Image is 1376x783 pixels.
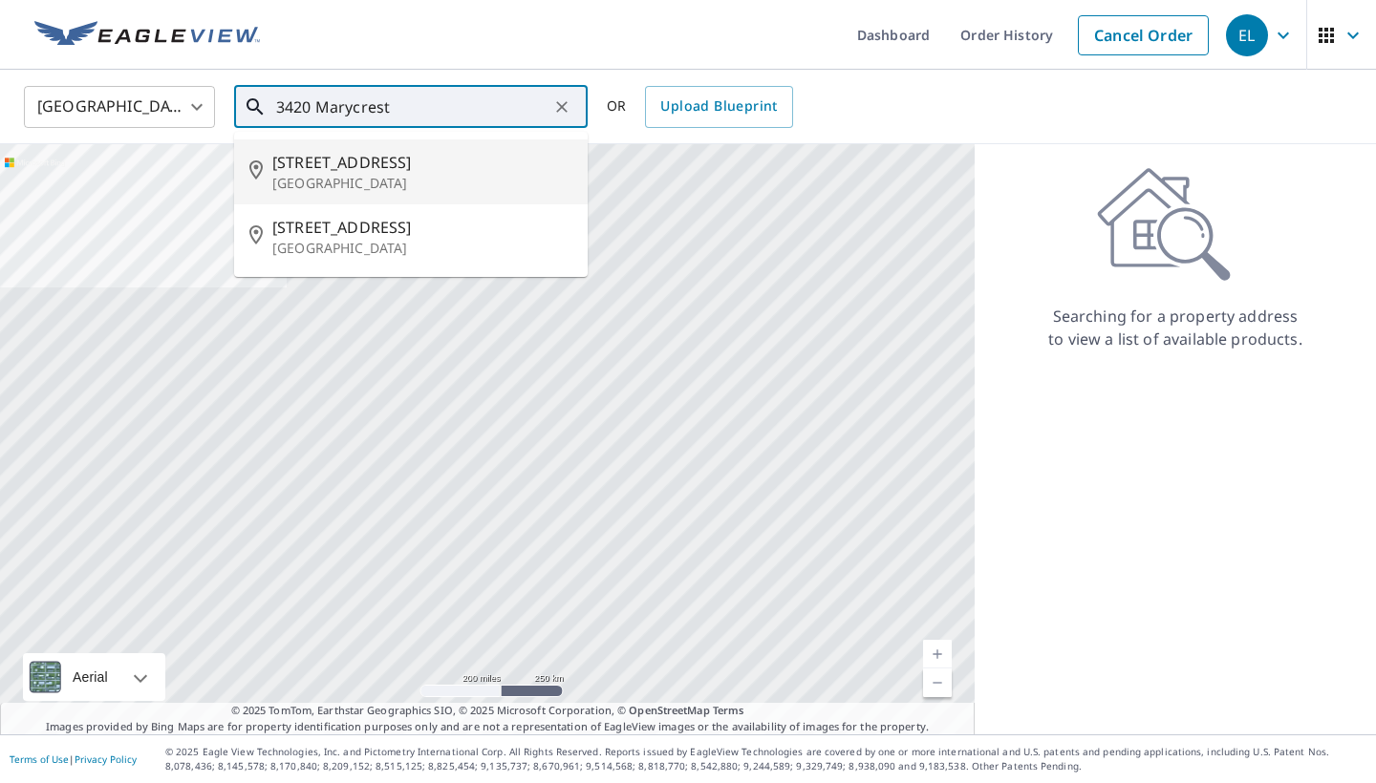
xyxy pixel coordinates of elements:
[713,703,744,717] a: Terms
[660,95,777,118] span: Upload Blueprint
[10,752,69,766] a: Terms of Use
[1078,15,1209,55] a: Cancel Order
[629,703,709,717] a: OpenStreetMap
[272,151,572,174] span: [STREET_ADDRESS]
[231,703,744,719] span: © 2025 TomTom, Earthstar Geographics SIO, © 2025 Microsoft Corporation, ©
[272,239,572,258] p: [GEOGRAPHIC_DATA]
[607,86,793,128] div: OR
[1047,305,1303,350] p: Searching for a property address to view a list of available products.
[276,80,548,134] input: Search by address or latitude-longitude
[548,94,575,120] button: Clear
[165,745,1366,773] p: © 2025 Eagle View Technologies, Inc. and Pictometry International Corp. All Rights Reserved. Repo...
[67,653,114,701] div: Aerial
[923,640,952,668] a: Current Level 5, Zoom In
[23,653,165,701] div: Aerial
[75,752,137,766] a: Privacy Policy
[24,80,215,134] div: [GEOGRAPHIC_DATA]
[923,668,952,697] a: Current Level 5, Zoom Out
[272,216,572,239] span: [STREET_ADDRESS]
[1226,14,1268,56] div: EL
[272,174,572,193] p: [GEOGRAPHIC_DATA]
[34,21,260,50] img: EV Logo
[645,86,792,128] a: Upload Blueprint
[10,753,137,765] p: |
